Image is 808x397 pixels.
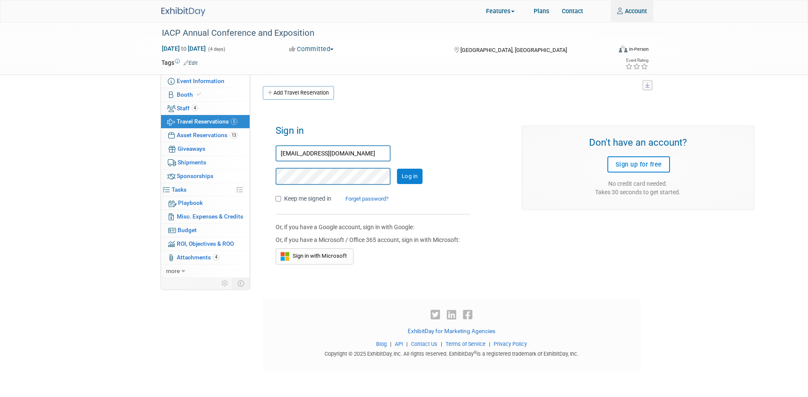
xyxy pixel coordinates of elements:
[161,251,250,264] a: Attachments4
[161,183,250,196] a: Tasks
[192,105,198,111] span: 4
[232,278,250,289] td: Toggle Event Tabs
[161,102,250,115] a: Staff4
[166,268,180,274] span: more
[395,341,403,347] a: API
[161,265,250,278] a: more
[404,341,410,347] span: |
[161,224,250,237] a: Budget
[578,44,649,57] div: Event Format
[161,75,250,88] a: Event Information
[180,45,188,52] span: to
[527,188,749,196] div: Takes 30 seconds to get started.
[177,240,234,247] span: ROI, Objectives & ROO
[607,156,670,173] a: Sign up for free
[177,132,238,138] span: Asset Reservations
[231,118,237,125] span: 5
[555,0,589,22] a: Contact
[460,47,567,53] span: [GEOGRAPHIC_DATA], [GEOGRAPHIC_DATA]
[286,45,337,54] button: Committed
[218,278,233,289] td: Personalize Event Tab Strip
[276,125,509,141] h1: Sign in
[161,115,250,128] a: Travel Reservations5
[527,179,749,188] div: No credit card needed.
[290,253,347,259] span: Sign in with Microsoft
[397,169,423,184] input: Log in
[197,92,201,97] i: Booth reservation complete
[333,196,388,202] a: Forget password?
[161,45,206,52] span: [DATE] [DATE]
[161,58,198,67] td: Tags
[178,145,205,152] span: Giveaways
[177,213,243,220] span: Misc. Expenses & Credits
[161,142,250,155] a: Giveaways
[527,0,555,22] a: Plans
[480,1,527,22] a: Features
[172,186,187,193] span: Tasks
[159,26,607,41] div: IACP Annual Conference and Exposition
[276,236,463,244] div: Or, if you have a Microsoft / Office 365 account, sign in with Microsoft:
[284,194,331,203] label: Keep me signed in
[276,248,354,265] button: Sign in with Microsoft
[527,137,749,150] h3: Don't have an account?
[276,224,414,230] span: Or, if you have a Google account, sign in with Google:
[184,60,198,66] a: Edit
[177,118,237,125] span: Travel Reservations
[625,58,648,63] div: Event Rating
[177,173,213,179] span: Sponsorships
[161,88,250,101] a: Booth
[408,328,495,334] a: ExhibitDay for Marketing Agencies
[161,156,250,169] a: Shipments
[461,309,474,321] a: Facebook
[161,196,250,210] a: Playbook
[280,252,290,261] img: Sign in with Microsoft
[207,46,225,52] span: (4 days)
[388,341,394,347] span: |
[177,254,219,261] span: Attachments
[230,132,238,138] span: 13
[161,129,250,142] a: Asset Reservations13
[177,105,198,112] span: Staff
[494,341,527,347] a: Privacy Policy
[411,341,437,347] a: Contact Us
[177,91,203,98] span: Booth
[446,341,486,347] a: Terms of Service
[629,46,649,52] div: In-Person
[276,145,391,162] input: Email Address
[213,254,219,260] span: 4
[178,199,203,206] span: Playbook
[445,309,461,321] a: LinkedIn
[487,341,492,347] span: |
[161,210,250,223] a: Misc. Expenses & Credits
[161,170,250,183] a: Sponsorships
[611,0,653,22] a: Account
[619,46,627,52] img: Format-Inperson.png
[178,159,206,166] span: Shipments
[161,7,205,16] img: ExhibitDay
[263,86,334,100] a: Add Travel Reservation
[428,309,445,321] a: Twitter
[177,78,224,84] span: Event Information
[263,348,641,358] div: Copyright © 2025 ExhibitDay, Inc. All rights reserved. ExhibitDay is a registered trademark of Ex...
[178,227,197,233] span: Budget
[439,341,444,347] span: |
[161,237,250,250] a: ROI, Objectives & ROO
[376,341,387,347] a: Blog
[474,350,477,355] sup: ®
